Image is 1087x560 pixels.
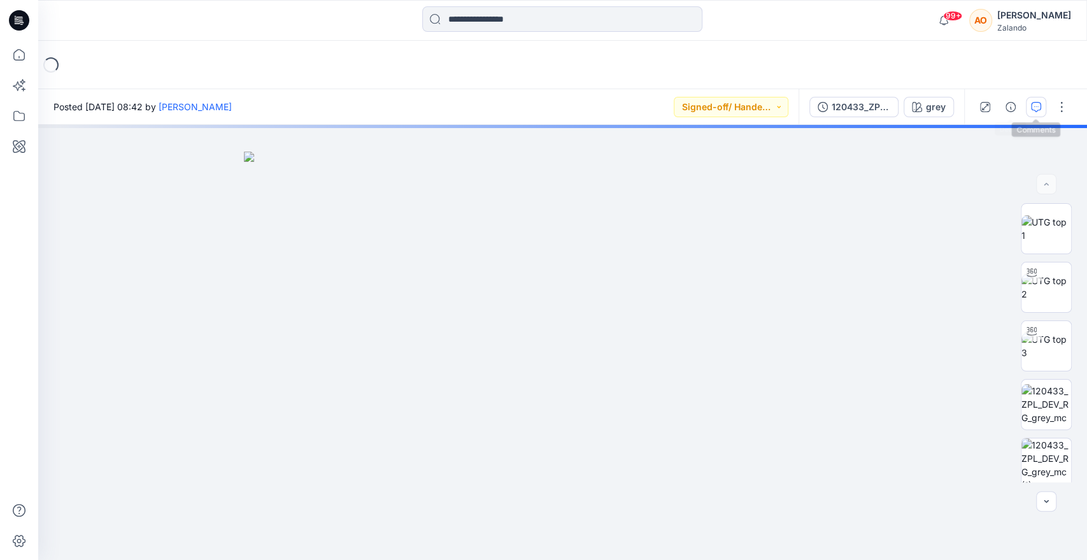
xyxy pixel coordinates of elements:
[159,101,232,112] a: [PERSON_NAME]
[1000,97,1021,117] button: Details
[997,8,1071,23] div: [PERSON_NAME]
[904,97,954,117] button: grey
[1021,215,1071,242] img: UTG top 1
[1021,274,1071,301] img: UTG top 2
[832,100,890,114] div: 120433_ZPL_DEV
[943,11,962,21] span: 99+
[969,9,992,32] div: AO
[926,100,946,114] div: grey
[997,23,1071,32] div: Zalando
[1021,333,1071,359] img: UTG top 3
[809,97,899,117] button: 120433_ZPL_DEV
[1021,384,1071,424] img: 120433_ZPL_DEV_RG_grey_mc
[1021,438,1071,488] img: 120433_ZPL_DEV_RG_grey_mc (1)
[53,100,232,113] span: Posted [DATE] 08:42 by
